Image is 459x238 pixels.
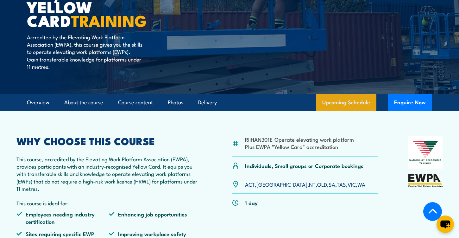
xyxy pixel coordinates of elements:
p: Accredited by the Elevating Work Platform Association (EWPA), this course gives you the skills to... [27,33,142,70]
p: , , , , , , , [245,181,365,188]
a: Overview [27,94,49,111]
p: This course is ideal for: [16,199,201,207]
img: EWPA [408,174,443,188]
a: About the course [64,94,103,111]
p: Individuals, Small groups or Corporate bookings [245,162,363,169]
a: VIC [348,180,356,188]
li: Enhancing job opportunities [109,210,201,225]
a: ACT [245,180,255,188]
li: Employees needing industry certification [16,210,109,225]
img: Nationally Recognised Training logo. [408,136,443,169]
a: WA [357,180,365,188]
a: Delivery [198,94,217,111]
li: RIIHAN301E Operate elevating work platform [245,136,354,143]
a: Photos [168,94,183,111]
strong: TRAINING [71,8,147,32]
button: chat-button [437,215,454,233]
h2: WHY CHOOSE THIS COURSE [16,136,201,145]
p: 1 day [245,199,258,206]
li: Plus EWPA "Yellow Card" accreditation [245,143,354,150]
a: TAS [337,180,346,188]
a: SA [329,180,335,188]
button: Enquire Now [388,94,432,111]
a: QLD [317,180,327,188]
a: [GEOGRAPHIC_DATA] [256,180,307,188]
a: Upcoming Schedule [316,94,376,111]
a: NT [309,180,316,188]
p: This course, accredited by the Elevating Work Platform Association (EWPA), provides participants ... [16,155,201,192]
a: Course content [118,94,153,111]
